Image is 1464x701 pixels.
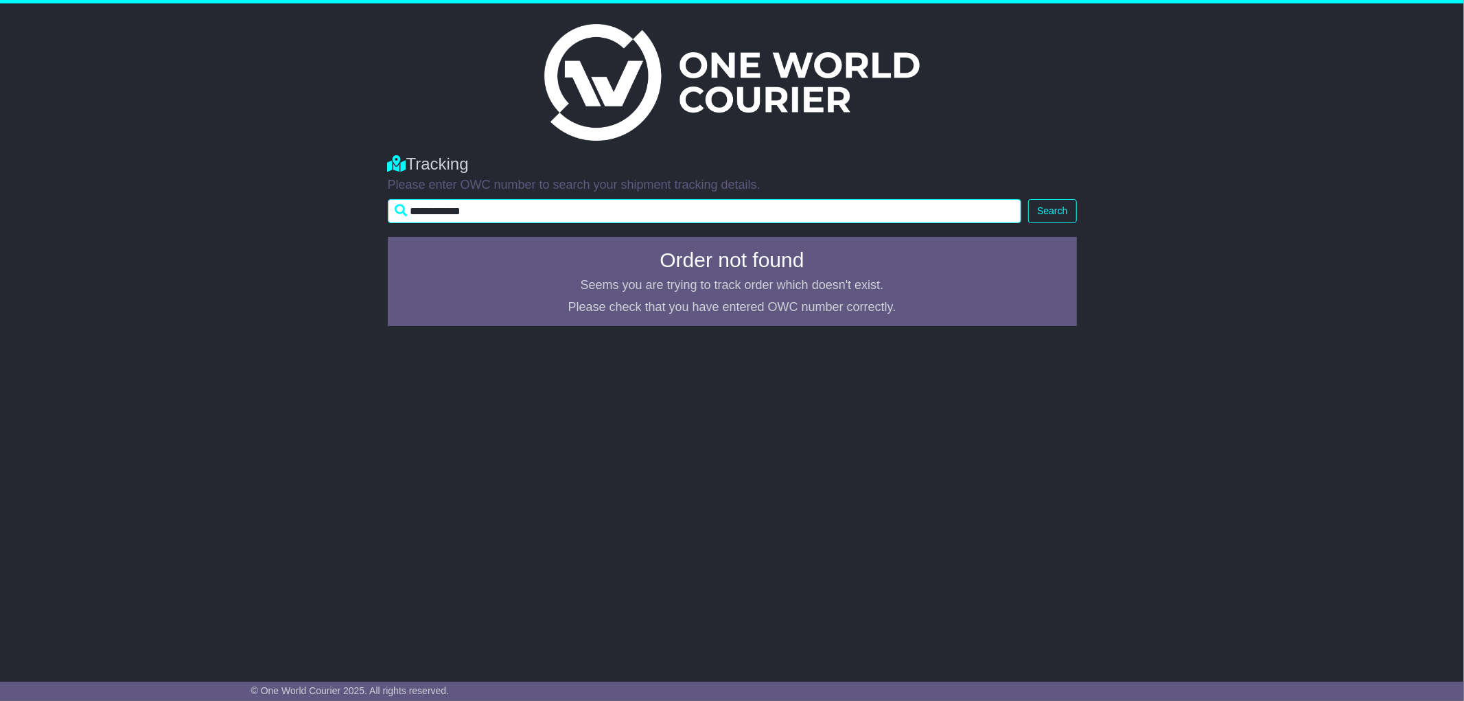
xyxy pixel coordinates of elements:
p: Please enter OWC number to search your shipment tracking details. [388,178,1077,193]
h4: Order not found [396,249,1069,271]
p: Seems you are trying to track order which doesn't exist. [396,278,1069,293]
p: Please check that you have entered OWC number correctly. [396,300,1069,315]
div: Tracking [388,154,1077,174]
button: Search [1028,199,1076,223]
img: Light [544,24,919,141]
span: © One World Courier 2025. All rights reserved. [251,685,450,696]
